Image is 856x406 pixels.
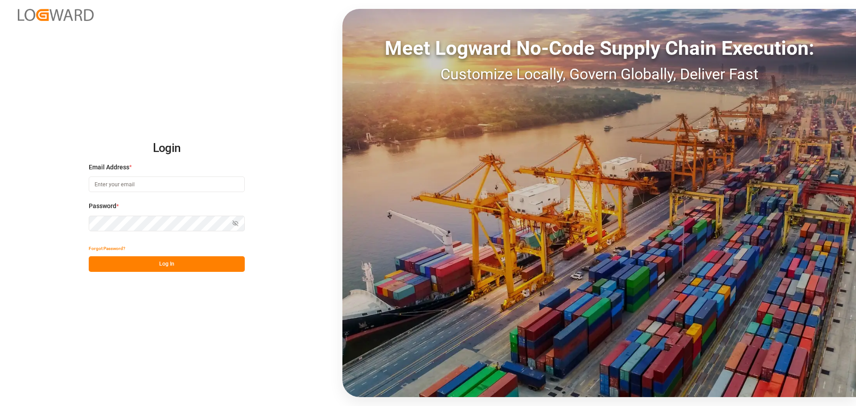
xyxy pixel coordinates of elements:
[18,9,94,21] img: Logward_new_orange.png
[342,33,856,63] div: Meet Logward No-Code Supply Chain Execution:
[89,134,245,163] h2: Login
[342,63,856,86] div: Customize Locally, Govern Globally, Deliver Fast
[89,163,129,172] span: Email Address
[89,241,125,256] button: Forgot Password?
[89,201,116,211] span: Password
[89,176,245,192] input: Enter your email
[89,256,245,272] button: Log In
